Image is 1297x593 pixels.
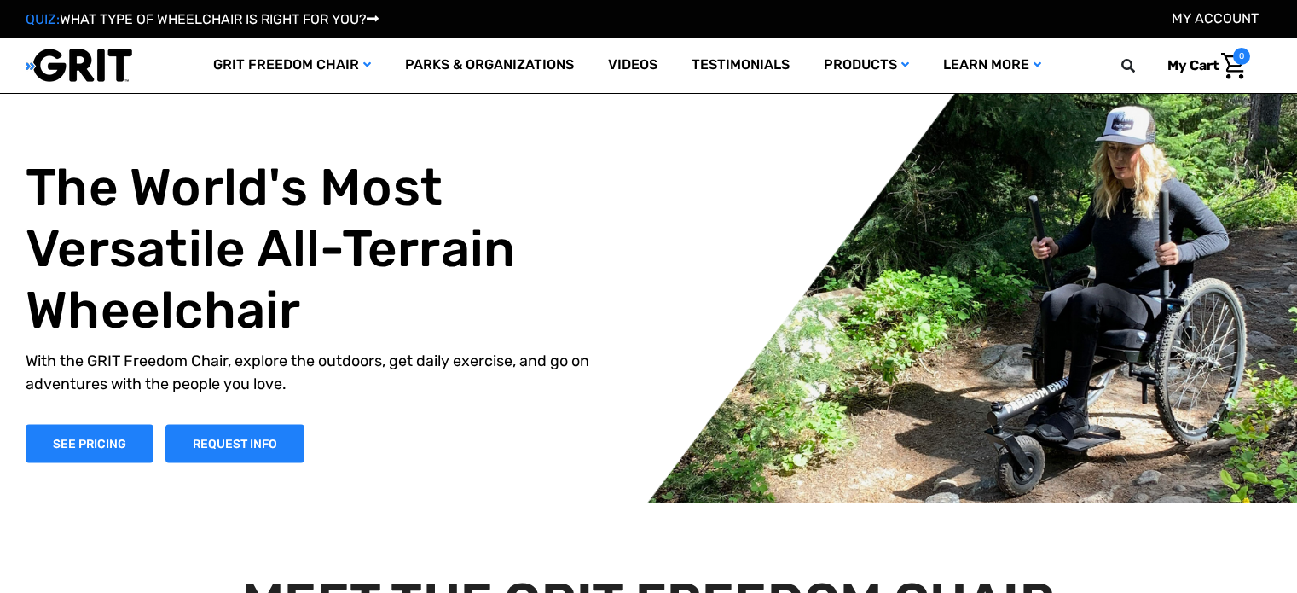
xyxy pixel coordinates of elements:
img: Cart [1221,53,1246,79]
a: GRIT Freedom Chair [196,38,388,93]
a: Account [1172,10,1259,26]
span: My Cart [1167,57,1219,73]
a: Shop Now [26,424,153,462]
span: 0 [1233,48,1250,65]
a: Products [807,38,926,93]
input: Search [1129,48,1155,84]
a: Videos [591,38,675,93]
span: QUIZ: [26,11,60,27]
a: Parks & Organizations [388,38,591,93]
a: Slide number 1, Request Information [165,424,304,462]
a: Learn More [926,38,1058,93]
p: With the GRIT Freedom Chair, explore the outdoors, get daily exercise, and go on adventures with ... [26,349,628,395]
img: GRIT All-Terrain Wheelchair and Mobility Equipment [26,48,132,83]
a: Cart with 0 items [1155,48,1250,84]
a: QUIZ:WHAT TYPE OF WHEELCHAIR IS RIGHT FOR YOU? [26,11,379,27]
h1: The World's Most Versatile All-Terrain Wheelchair [26,156,628,340]
a: Testimonials [675,38,807,93]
